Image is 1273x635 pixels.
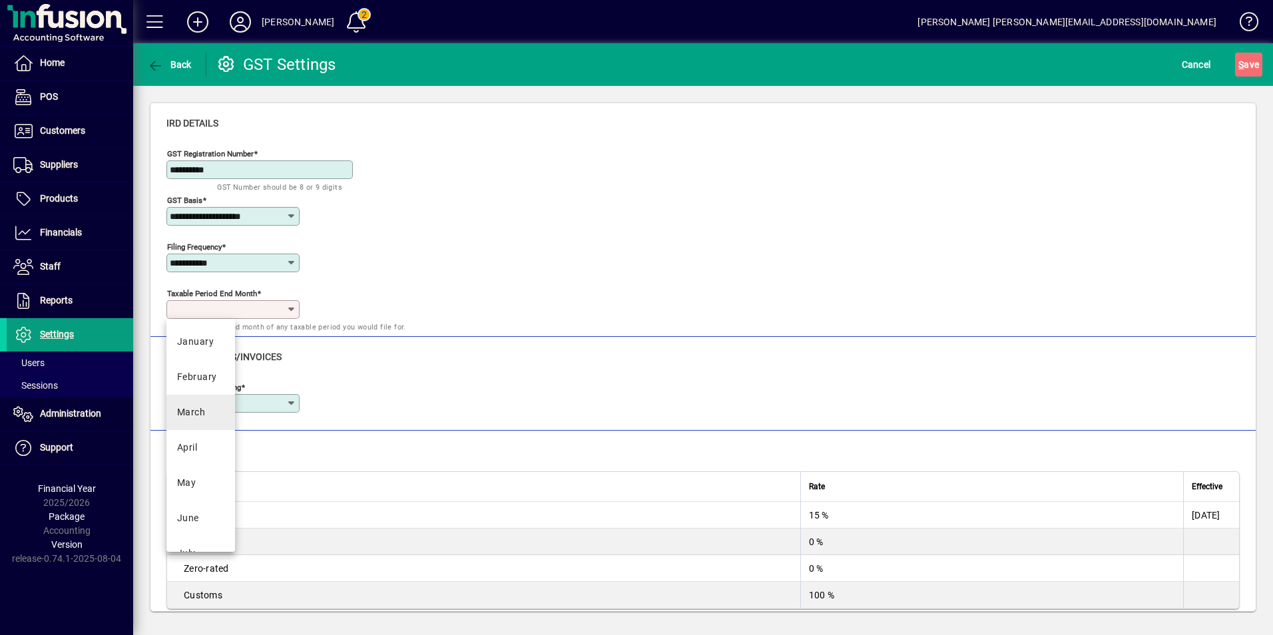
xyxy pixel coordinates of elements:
mat-option: July [166,536,235,571]
a: Knowledge Base [1230,3,1256,46]
mat-option: June [166,501,235,536]
a: Suppliers [7,148,133,182]
span: Support [40,442,73,453]
div: 0 % [809,535,1175,548]
a: Reports [7,284,133,317]
span: Effective [1192,479,1222,494]
span: Users [13,357,45,368]
div: 15 % [809,509,1175,522]
mat-option: January [166,324,235,359]
div: 100 % [809,588,1175,602]
a: Products [7,182,133,216]
span: ave [1238,54,1259,75]
div: Standard [184,509,792,522]
button: Cancel [1178,53,1214,77]
span: Financials [40,227,82,238]
button: Profile [219,10,262,34]
span: Financial Year [38,483,96,494]
span: Home [40,57,65,68]
span: Package [49,511,85,522]
div: 0 % [809,562,1175,575]
a: Support [7,431,133,465]
span: Suppliers [40,159,78,170]
a: Sessions [7,374,133,397]
span: [DATE] [1192,510,1220,521]
div: GST Settings [216,54,336,75]
span: Products [40,193,78,204]
span: IRD details [166,118,218,128]
a: Users [7,351,133,374]
div: July [177,546,196,560]
span: Back [147,59,192,70]
a: POS [7,81,133,114]
div: Exempt [184,535,792,548]
a: Administration [7,397,133,431]
mat-hint: GST Number should be 8 or 9 digits [217,179,342,194]
mat-label: Taxable period end month [167,289,257,298]
div: February [177,370,217,384]
div: January [177,335,214,349]
span: POS [40,91,58,102]
span: Cancel [1182,54,1211,75]
mat-hint: Choose the end month of any taxable period you would file for. [185,319,406,334]
mat-label: GST Basis [167,196,202,205]
span: Sessions [13,380,58,391]
a: Customers [7,114,133,148]
div: [PERSON_NAME] [262,11,334,33]
a: Financials [7,216,133,250]
mat-label: Filing frequency [167,242,222,252]
span: Administration [40,408,101,419]
div: [PERSON_NAME] [PERSON_NAME][EMAIL_ADDRESS][DOMAIN_NAME] [917,11,1216,33]
button: Back [144,53,195,77]
div: March [177,405,205,419]
app-page-header-button: Back [133,53,206,77]
a: Home [7,47,133,80]
span: Version [51,539,83,550]
button: Save [1235,53,1262,77]
span: Staff [40,261,61,272]
mat-label: GST Registration Number [167,149,254,158]
mat-option: April [166,430,235,465]
div: Customs [184,588,792,602]
mat-option: March [166,395,235,430]
div: May [177,476,196,490]
span: Reports [40,295,73,306]
mat-option: February [166,359,235,395]
div: Zero-rated [184,562,792,575]
span: Rate [809,479,825,494]
div: April [177,441,197,455]
span: Customers [40,125,85,136]
a: Staff [7,250,133,284]
button: Add [176,10,219,34]
div: June [177,511,199,525]
mat-option: May [166,465,235,501]
span: Settings [40,329,74,339]
span: S [1238,59,1244,70]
